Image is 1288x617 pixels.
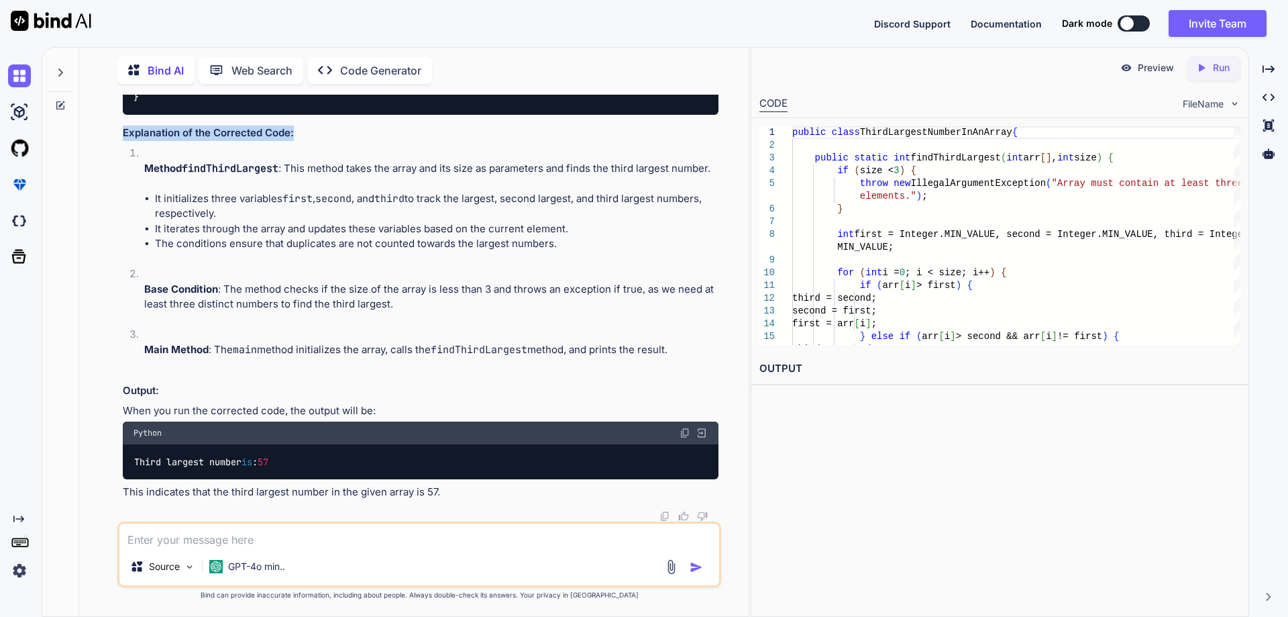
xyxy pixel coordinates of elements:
div: 14 [759,318,775,330]
p: Bind can provide inaccurate information, including about people. Always double-check its answers.... [117,590,721,600]
p: : This method takes the array and its size as parameters and finds the third largest number. [144,161,718,177]
p: Preview [1138,61,1174,75]
span: , [1051,152,1057,163]
span: i [1046,331,1051,342]
span: { [1114,331,1119,342]
span: arr [882,280,899,291]
span: int [837,229,854,240]
img: settings [8,559,31,582]
div: 8 [759,228,775,241]
span: findThirdLargest [910,152,1000,163]
span: public [814,152,848,163]
span: { [967,280,972,291]
code: findThirdLargest [431,343,527,357]
img: attachment [663,559,679,575]
div: 1 [759,126,775,139]
span: int [865,267,882,278]
div: 15 [759,330,775,343]
span: i [945,331,950,342]
div: 16 [759,343,775,356]
span: ( [916,331,922,342]
span: elements." [859,191,916,201]
span: i [905,280,910,291]
span: MIN_VALUE; [837,242,894,252]
span: [ [1040,152,1045,163]
span: ( [1046,178,1051,189]
code: findThirdLargest [182,162,278,175]
h3: Output: [123,383,718,399]
span: third = second; [792,344,877,354]
li: The conditions ensure that duplicates are not counted towards the largest numbers. [155,236,718,252]
span: [ [1040,331,1045,342]
div: 5 [759,177,775,190]
strong: Main Method [144,343,209,356]
span: { [1012,127,1017,138]
img: githubLight [8,137,31,160]
span: ] [1046,152,1051,163]
span: static [854,152,888,163]
img: copy [680,428,690,438]
p: When you run the corrected code, the output will be: [123,404,718,419]
img: chat [8,64,31,87]
span: ] [910,280,916,291]
span: 0 [899,267,904,278]
strong: Base Condition [144,283,218,295]
img: darkCloudIdeIcon [8,209,31,232]
span: > first [916,280,956,291]
span: ) [955,280,961,291]
span: new [894,178,910,189]
span: > second && arr [955,331,1040,342]
span: ( [877,280,882,291]
span: IllegalArgumentException [910,178,1046,189]
span: 3 [894,165,899,176]
li: It iterates through the array and updates these variables based on the current element. [155,222,718,237]
span: third = second; [792,293,877,303]
span: [ [899,280,904,291]
button: Invite Team [1169,10,1267,37]
span: if [859,280,871,291]
span: ] [865,318,871,329]
h3: Explanation of the Corrected Code: [123,126,718,141]
span: arr [922,331,938,342]
span: ) [989,267,995,278]
span: ] [950,331,955,342]
span: size < [859,165,893,176]
div: 10 [759,267,775,279]
span: ) [1102,331,1108,342]
code: second [315,192,352,205]
span: i = [882,267,899,278]
span: { [910,165,916,176]
span: ( [1001,152,1006,163]
img: dislike [697,511,708,522]
span: [ [938,331,944,342]
span: Dark mode [1062,17,1112,30]
span: 57 [258,456,268,468]
img: like [678,511,689,522]
span: [ [854,318,859,329]
span: ( [859,267,865,278]
span: int [1057,152,1074,163]
span: ] [1051,331,1057,342]
img: icon [690,561,703,574]
div: 11 [759,279,775,292]
span: if [899,331,910,342]
span: for [837,267,854,278]
p: Source [149,560,180,573]
div: 4 [759,164,775,177]
span: first = Integer.MIN_VALUE, second = Integer.MIN_V [854,229,1130,240]
span: class [831,127,859,138]
img: premium [8,173,31,196]
span: ; [871,318,876,329]
span: public [792,127,826,138]
span: ; [922,191,927,201]
span: size [1074,152,1097,163]
span: != first [1057,331,1102,342]
img: copy [659,511,670,522]
span: i [859,318,865,329]
span: if [837,165,849,176]
div: 3 [759,152,775,164]
p: : The method checks if the size of the array is less than 3 and throws an exception if true, as w... [144,282,718,312]
img: preview [1120,62,1132,74]
p: Web Search [231,62,292,79]
div: 9 [759,254,775,267]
